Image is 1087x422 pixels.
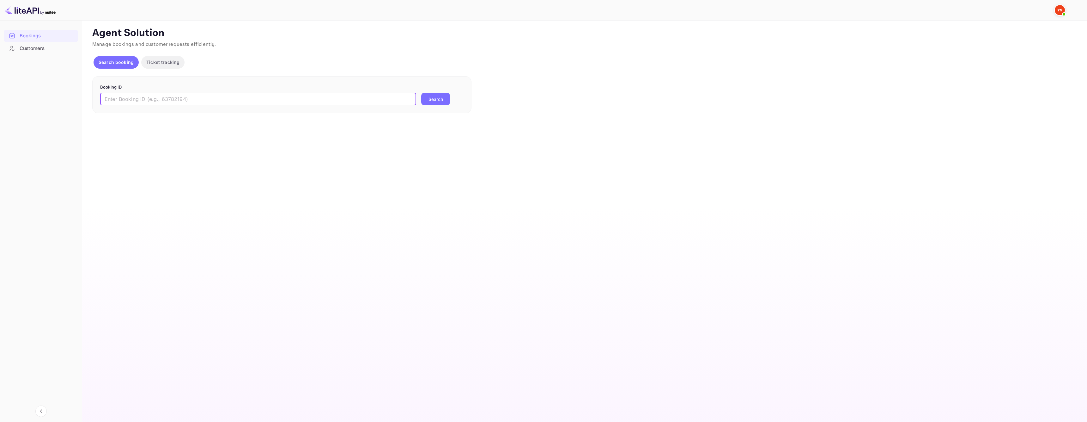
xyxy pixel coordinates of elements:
[146,59,179,65] p: Ticket tracking
[1055,5,1065,15] img: Yandex Support
[4,42,78,55] div: Customers
[99,59,134,65] p: Search booking
[35,406,47,417] button: Collapse navigation
[4,42,78,54] a: Customers
[92,27,1076,40] p: Agent Solution
[421,93,450,105] button: Search
[100,84,464,90] p: Booking ID
[4,30,78,41] a: Bookings
[100,93,416,105] input: Enter Booking ID (e.g., 63782194)
[20,32,75,40] div: Bookings
[20,45,75,52] div: Customers
[92,41,216,48] span: Manage bookings and customer requests efficiently.
[4,30,78,42] div: Bookings
[5,5,56,15] img: LiteAPI logo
